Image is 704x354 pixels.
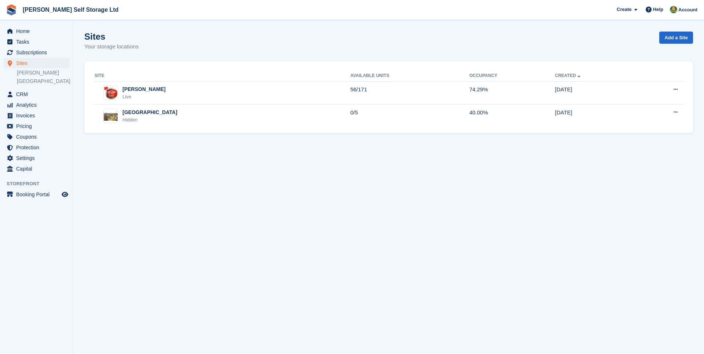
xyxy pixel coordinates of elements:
td: 0/5 [350,105,469,127]
img: stora-icon-8386f47178a22dfd0bd8f6a31ec36ba5ce8667c1dd55bd0f319d3a0aa187defe.svg [6,4,17,15]
span: Subscriptions [16,47,60,58]
span: Invoices [16,110,60,121]
a: menu [4,37,69,47]
a: menu [4,121,69,131]
a: menu [4,164,69,174]
a: [PERSON_NAME] [17,69,69,76]
a: [GEOGRAPHIC_DATA] [17,78,69,85]
span: Booking Portal [16,189,60,200]
span: Create [617,6,631,13]
img: Image of Crosby site [104,86,118,100]
a: menu [4,26,69,36]
th: Site [93,70,350,82]
span: Help [653,6,663,13]
td: 74.29% [469,81,555,105]
td: 56/171 [350,81,469,105]
a: menu [4,58,69,68]
td: [DATE] [555,105,637,127]
span: Sites [16,58,60,68]
span: Settings [16,153,60,163]
span: Pricing [16,121,60,131]
span: Tasks [16,37,60,47]
a: Add a Site [659,32,693,44]
a: menu [4,100,69,110]
span: Coupons [16,132,60,142]
h1: Sites [84,32,139,41]
a: Preview store [60,190,69,199]
span: Account [678,6,697,14]
div: [GEOGRAPHIC_DATA] [122,109,177,116]
span: Storefront [7,180,73,187]
a: Created [555,73,582,78]
a: menu [4,47,69,58]
div: Hidden [122,116,177,124]
a: menu [4,89,69,99]
span: Capital [16,164,60,174]
span: CRM [16,89,60,99]
div: Live [122,93,165,101]
span: Analytics [16,100,60,110]
td: 40.00% [469,105,555,127]
th: Available Units [350,70,469,82]
a: [PERSON_NAME] Self Storage Ltd [20,4,121,16]
td: [DATE] [555,81,637,105]
span: Home [16,26,60,36]
img: Joshua Wild [670,6,677,13]
span: Protection [16,142,60,153]
a: menu [4,110,69,121]
a: menu [4,132,69,142]
a: menu [4,153,69,163]
img: Image of Clock Tower Park site [104,111,118,121]
th: Occupancy [469,70,555,82]
p: Your storage locations [84,43,139,51]
a: menu [4,189,69,200]
div: [PERSON_NAME] [122,85,165,93]
a: menu [4,142,69,153]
